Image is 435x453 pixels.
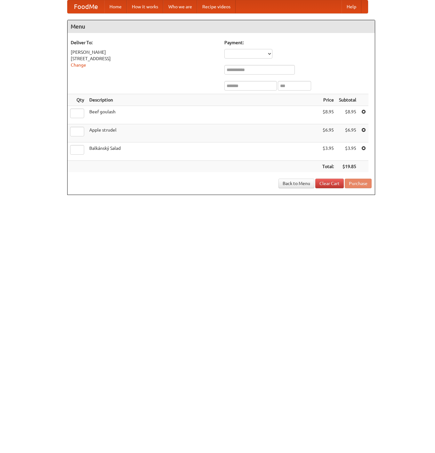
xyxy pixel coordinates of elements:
[278,179,314,188] a: Back to Menu
[87,124,320,142] td: Apple strudel
[163,0,197,13] a: Who we are
[87,142,320,161] td: Balkánský Salad
[320,124,336,142] td: $6.95
[336,106,359,124] td: $8.95
[320,161,336,173] th: Total:
[127,0,163,13] a: How it works
[336,124,359,142] td: $6.95
[336,94,359,106] th: Subtotal
[68,94,87,106] th: Qty
[87,94,320,106] th: Description
[71,55,218,62] div: [STREET_ADDRESS]
[320,106,336,124] td: $8.95
[71,49,218,55] div: [PERSON_NAME]
[197,0,236,13] a: Recipe videos
[224,39,372,46] h5: Payment:
[315,179,344,188] a: Clear Cart
[68,0,104,13] a: FoodMe
[87,106,320,124] td: Beef goulash
[71,39,218,46] h5: Deliver To:
[336,161,359,173] th: $19.85
[345,179,372,188] button: Purchase
[68,20,375,33] h4: Menu
[336,142,359,161] td: $3.95
[342,0,361,13] a: Help
[104,0,127,13] a: Home
[320,94,336,106] th: Price
[320,142,336,161] td: $3.95
[71,62,86,68] a: Change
